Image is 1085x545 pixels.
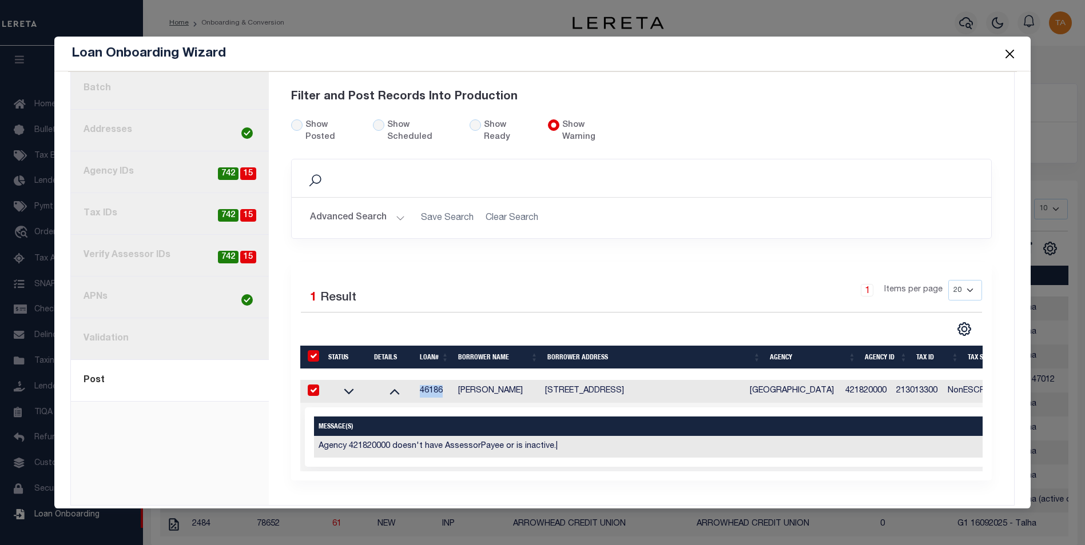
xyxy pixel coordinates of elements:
[71,151,269,193] a: Agency IDs15742
[884,284,943,296] span: Items per page
[71,360,269,402] a: Post
[305,119,359,145] label: Show Posted
[912,346,963,368] th: Tax ID: activate to sort column ascending
[892,380,943,403] td: 213013300
[963,346,1033,368] th: Tax Service Type: activate to sort column ascending
[218,209,239,222] span: 742
[240,209,256,222] span: 15
[765,346,861,368] th: Agency: activate to sort column ascending
[543,346,765,368] th: Borrower Address: activate to sort column ascending
[387,119,456,145] label: Show Scheduled
[540,380,745,403] td: [STREET_ADDRESS]
[320,289,356,307] label: Result
[240,251,256,264] span: 15
[310,207,405,229] button: Advanced Search
[71,68,269,110] a: Batch
[454,380,540,403] td: [PERSON_NAME]
[369,346,415,368] th: Details
[1002,46,1017,61] button: Close
[745,380,840,403] td: [GEOGRAPHIC_DATA]
[310,292,317,304] span: 1
[324,346,369,368] th: Status
[241,127,253,139] img: check-icon-green.svg
[71,110,269,151] a: Addresses
[860,346,912,368] th: Agency ID: activate to sort column ascending
[841,380,892,403] td: 421820000
[71,276,269,318] a: APNs
[291,75,992,119] div: Filter and Post Records Into Production
[240,167,256,181] span: 15
[218,167,239,181] span: 742
[454,346,543,368] th: Borrower Name: activate to sort column ascending
[415,346,454,368] th: Loan#: activate to sort column ascending
[300,346,324,368] th: LoanPrepID
[415,380,454,403] td: 46186
[943,380,1013,403] td: NonESCROW
[71,193,269,235] a: Tax IDs15742
[861,284,873,296] a: 1
[241,294,253,306] img: check-icon-green.svg
[71,235,269,276] a: Verify Assessor IDs15742
[562,119,619,145] label: Show Warning
[71,318,269,360] a: Validation
[484,119,534,145] label: Show Ready
[71,46,226,62] h5: Loan Onboarding Wizard
[218,251,239,264] span: 742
